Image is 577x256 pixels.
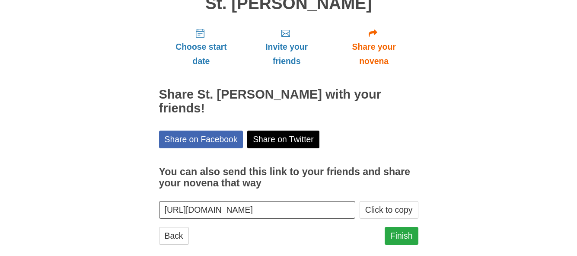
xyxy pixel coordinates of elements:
a: Share on Twitter [247,131,319,148]
span: Share your novena [338,40,410,68]
a: Share on Facebook [159,131,243,148]
a: Invite your friends [243,21,329,73]
a: Finish [385,227,418,245]
h2: Share St. [PERSON_NAME] with your friends! [159,88,418,115]
button: Click to copy [360,201,418,219]
a: Share your novena [330,21,418,73]
span: Invite your friends [252,40,321,68]
span: Choose start date [168,40,235,68]
a: Choose start date [159,21,244,73]
h3: You can also send this link to your friends and share your novena that way [159,166,418,189]
a: Back [159,227,189,245]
